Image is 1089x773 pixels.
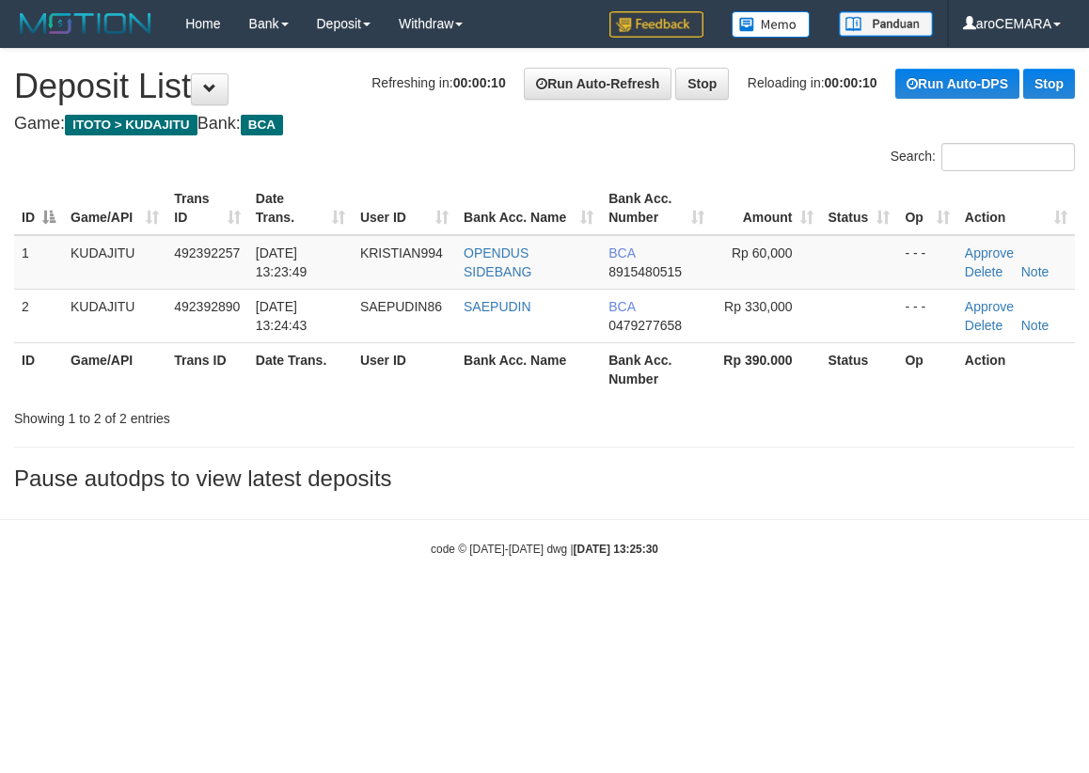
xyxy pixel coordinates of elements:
[353,181,456,235] th: User ID: activate to sort column ascending
[601,342,712,396] th: Bank Acc. Number
[453,75,506,90] strong: 00:00:10
[965,318,1002,333] a: Delete
[825,75,877,90] strong: 00:00:10
[360,299,442,314] span: SAEPUDIN86
[456,342,601,396] th: Bank Acc. Name
[14,466,1075,491] h3: Pause autodps to view latest deposits
[724,299,792,314] span: Rp 330,000
[897,289,956,342] td: - - -
[895,69,1019,99] a: Run Auto-DPS
[431,543,658,556] small: code © [DATE]-[DATE] dwg |
[608,245,635,260] span: BCA
[957,342,1075,396] th: Action
[63,235,166,290] td: KUDAJITU
[371,75,505,90] span: Refreshing in:
[965,245,1014,260] a: Approve
[256,245,308,279] span: [DATE] 13:23:49
[608,318,682,333] span: Copy 0479277658 to clipboard
[1021,318,1050,333] a: Note
[464,245,531,279] a: OPENDUS SIDEBANG
[732,11,811,38] img: Button%20Memo.svg
[1023,69,1075,99] a: Stop
[14,181,63,235] th: ID: activate to sort column descending
[574,543,658,556] strong: [DATE] 13:25:30
[609,11,703,38] img: Feedback.jpg
[897,342,956,396] th: Op
[174,245,240,260] span: 492392257
[712,181,820,235] th: Amount: activate to sort column ascending
[732,245,793,260] span: Rp 60,000
[14,68,1075,105] h1: Deposit List
[524,68,671,100] a: Run Auto-Refresh
[748,75,877,90] span: Reloading in:
[957,181,1075,235] th: Action: activate to sort column ascending
[14,402,440,428] div: Showing 1 to 2 of 2 entries
[897,235,956,290] td: - - -
[360,245,443,260] span: KRISTIAN994
[965,264,1002,279] a: Delete
[63,342,166,396] th: Game/API
[608,299,635,314] span: BCA
[14,235,63,290] td: 1
[601,181,712,235] th: Bank Acc. Number: activate to sort column ascending
[63,289,166,342] td: KUDAJITU
[256,299,308,333] span: [DATE] 13:24:43
[941,143,1075,171] input: Search:
[608,264,682,279] span: Copy 8915480515 to clipboard
[464,299,531,314] a: SAEPUDIN
[174,299,240,314] span: 492392890
[897,181,956,235] th: Op: activate to sort column ascending
[65,115,197,135] span: ITOTO > KUDAJITU
[821,181,898,235] th: Status: activate to sort column ascending
[353,342,456,396] th: User ID
[839,11,933,37] img: panduan.png
[1021,264,1050,279] a: Note
[891,143,1075,171] label: Search:
[712,342,820,396] th: Rp 390.000
[248,342,353,396] th: Date Trans.
[14,289,63,342] td: 2
[675,68,729,100] a: Stop
[821,342,898,396] th: Status
[166,342,248,396] th: Trans ID
[166,181,248,235] th: Trans ID: activate to sort column ascending
[14,115,1075,134] h4: Game: Bank:
[241,115,283,135] span: BCA
[63,181,166,235] th: Game/API: activate to sort column ascending
[456,181,601,235] th: Bank Acc. Name: activate to sort column ascending
[248,181,353,235] th: Date Trans.: activate to sort column ascending
[14,342,63,396] th: ID
[14,9,157,38] img: MOTION_logo.png
[965,299,1014,314] a: Approve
